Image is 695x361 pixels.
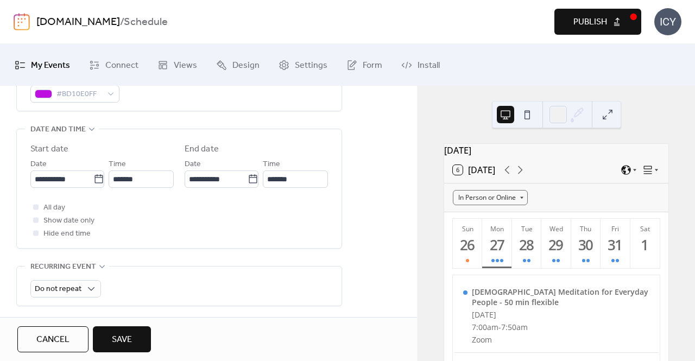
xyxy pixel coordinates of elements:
[363,57,382,74] span: Form
[485,224,508,233] div: Mon
[472,309,650,320] div: [DATE]
[17,326,89,352] button: Cancel
[109,158,126,171] span: Time
[573,16,607,29] span: Publish
[43,214,94,227] span: Show date only
[30,158,47,171] span: Date
[518,236,536,254] div: 28
[453,219,482,268] button: Sun26
[459,236,477,254] div: 26
[606,236,624,254] div: 31
[263,158,280,171] span: Time
[208,48,268,81] a: Design
[571,219,601,268] button: Thu30
[185,158,201,171] span: Date
[512,219,541,268] button: Tue28
[36,333,69,346] span: Cancel
[43,201,65,214] span: All day
[7,48,78,81] a: My Events
[515,224,538,233] div: Tue
[601,219,630,268] button: Fri31
[338,48,390,81] a: Form
[456,224,479,233] div: Sun
[630,219,660,268] button: Sat1
[654,8,681,35] div: ICY
[93,326,151,352] button: Save
[541,219,571,268] button: Wed29
[174,57,197,74] span: Views
[36,12,120,33] a: [DOMAIN_NAME]
[232,57,260,74] span: Design
[149,48,205,81] a: Views
[31,57,70,74] span: My Events
[105,57,138,74] span: Connect
[498,322,501,332] span: -
[418,57,440,74] span: Install
[43,227,91,240] span: Hide end time
[634,224,656,233] div: Sat
[501,322,528,332] span: 7:50am
[574,224,597,233] div: Thu
[547,236,565,254] div: 29
[120,12,124,33] b: /
[112,333,132,346] span: Save
[482,219,511,268] button: Mon27
[14,13,30,30] img: logo
[449,162,499,178] button: 6[DATE]
[488,236,506,254] div: 27
[30,143,68,156] div: Start date
[577,236,595,254] div: 30
[554,9,641,35] button: Publish
[185,143,219,156] div: End date
[81,48,147,81] a: Connect
[393,48,448,81] a: Install
[472,334,650,345] div: Zoom
[472,322,498,332] span: 7:00am
[56,88,102,101] span: #BD10E0FF
[30,261,96,274] span: Recurring event
[295,57,327,74] span: Settings
[472,287,650,307] div: [DEMOGRAPHIC_DATA] Meditation for Everyday People - 50 min flexible
[124,12,168,33] b: Schedule
[636,236,654,254] div: 1
[270,48,336,81] a: Settings
[35,282,81,296] span: Do not repeat
[604,224,627,233] div: Fri
[444,144,668,157] div: [DATE]
[30,123,86,136] span: Date and time
[545,224,567,233] div: Wed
